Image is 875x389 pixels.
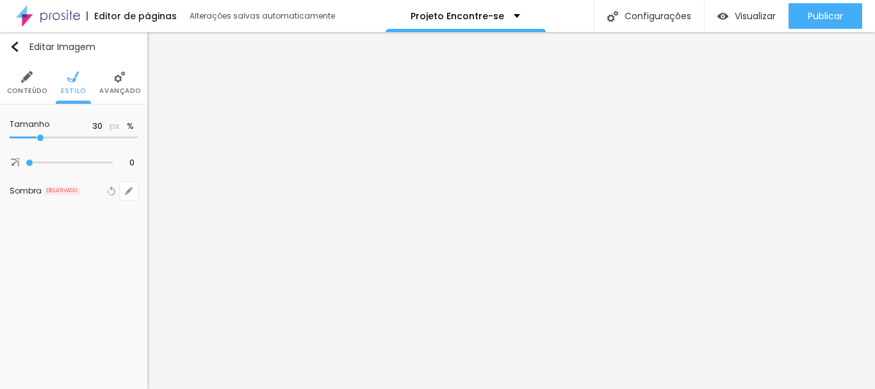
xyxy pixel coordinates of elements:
button: Visualizar [705,3,789,29]
button: Publicar [789,3,862,29]
img: view-1.svg [717,11,728,22]
button: px [106,121,123,132]
span: Publicar [808,11,843,21]
div: Editar Imagem [10,42,95,52]
div: Alterações salvas automaticamente [190,12,337,20]
iframe: Editor [147,32,875,389]
img: Icone [10,42,20,52]
div: Editor de páginas [86,12,177,21]
img: Icone [114,71,126,83]
span: Visualizar [735,11,776,21]
div: Sombra [10,187,42,195]
img: Icone [67,71,79,83]
span: DESATIVADO [44,186,80,195]
p: Projeto Encontre-se [411,12,504,21]
img: Icone [607,11,618,22]
span: Avançado [99,88,140,94]
span: Estilo [61,88,86,94]
img: Icone [11,158,19,167]
div: Tamanho [10,120,82,128]
span: Conteúdo [7,88,47,94]
img: Icone [21,71,33,83]
button: % [123,121,138,132]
